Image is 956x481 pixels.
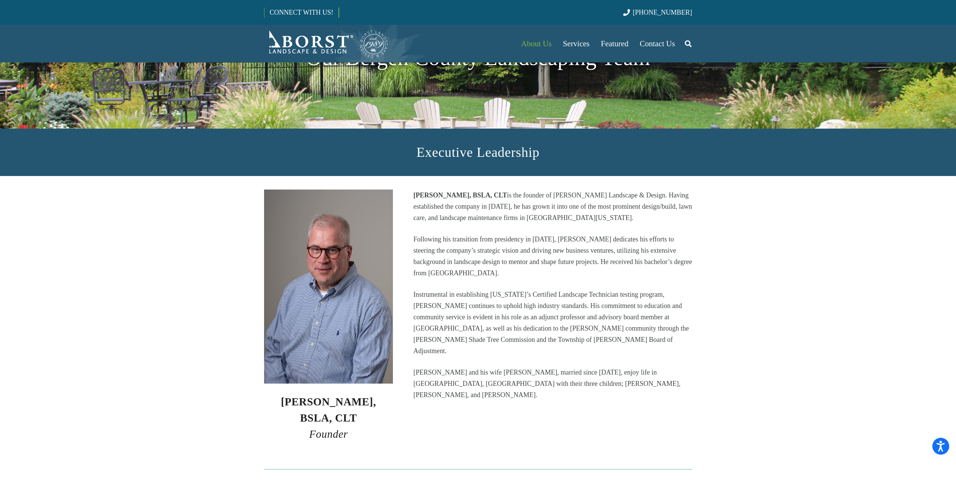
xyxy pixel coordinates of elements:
[563,39,589,48] span: Services
[413,190,692,223] p: is the founder of [PERSON_NAME] Landscape & Design. Having established the company in [DATE], he ...
[515,25,557,62] a: About Us
[413,289,692,357] p: Instrumental in establishing [US_STATE]’s Certified Landscape Technician testing program, [PERSON...
[413,234,692,279] p: Following his transition from presidency in [DATE], [PERSON_NAME] dedicates his efforts to steeri...
[521,39,551,48] span: About Us
[264,3,338,21] a: CONNECT WITH US!
[264,29,389,59] a: Borst-Logo
[413,367,692,401] p: [PERSON_NAME] and his wife [PERSON_NAME], married since [DATE], enjoy life in [GEOGRAPHIC_DATA], ...
[634,25,681,62] a: Contact Us
[557,25,595,62] a: Services
[681,34,696,53] a: Search
[633,9,692,16] span: [PHONE_NUMBER]
[413,191,507,199] strong: [PERSON_NAME], BSLA, CLT
[623,9,692,16] a: [PHONE_NUMBER]
[601,39,628,48] span: Featured
[595,25,634,62] a: Featured
[640,39,675,48] span: Contact Us
[281,396,376,424] strong: [PERSON_NAME], BSLA, CLT
[309,428,348,440] em: Founder
[264,142,692,162] h2: Executive Leadership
